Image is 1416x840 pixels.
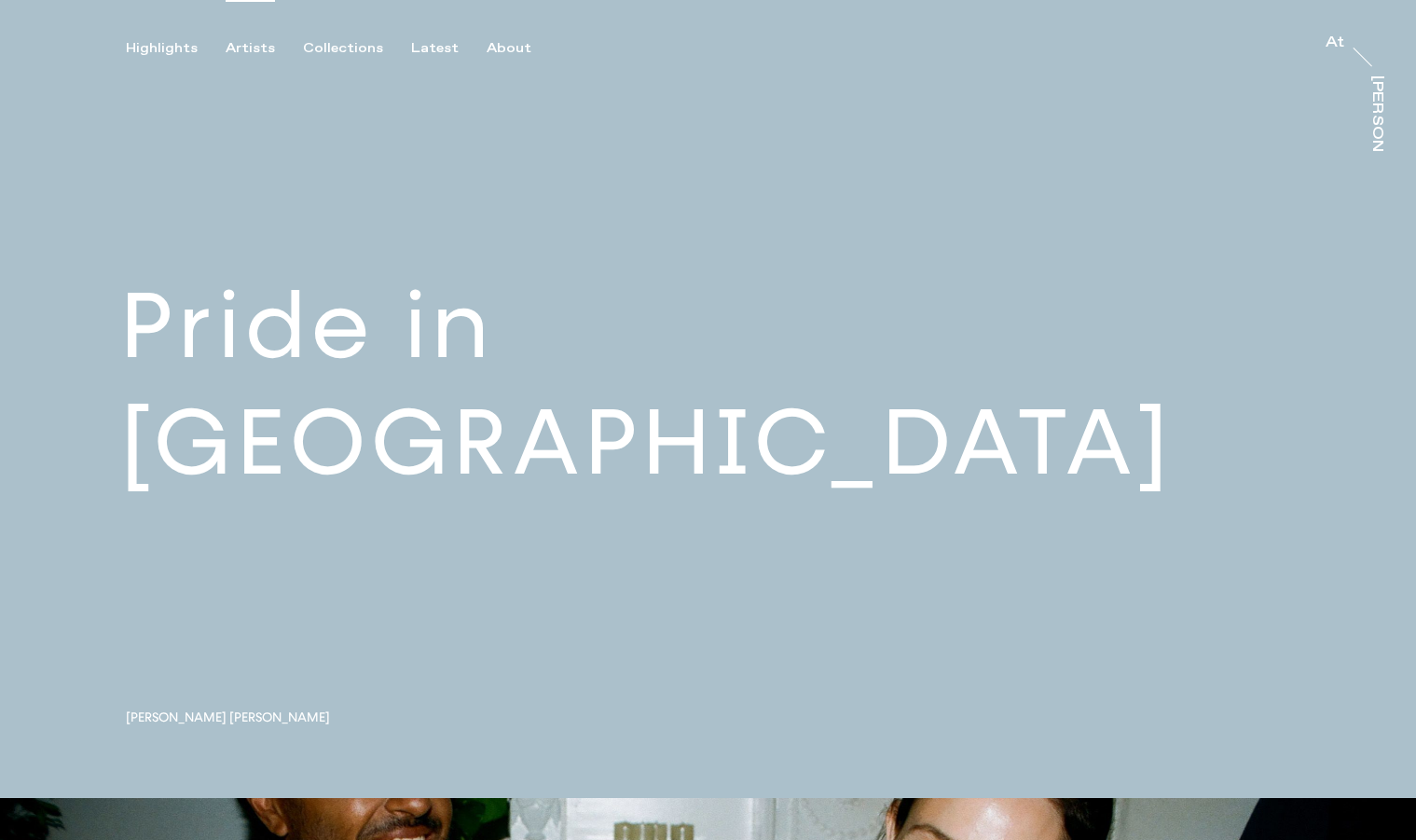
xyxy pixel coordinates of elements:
[1366,76,1384,152] a: [PERSON_NAME]
[303,40,383,57] div: Collections
[126,40,198,57] div: Highlights
[487,40,559,57] button: About
[411,40,487,57] button: Latest
[226,40,303,57] button: Artists
[1326,35,1344,54] a: At
[487,40,531,57] div: About
[226,40,275,57] div: Artists
[411,40,459,57] div: Latest
[1369,76,1384,219] div: [PERSON_NAME]
[303,40,411,57] button: Collections
[126,40,226,57] button: Highlights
